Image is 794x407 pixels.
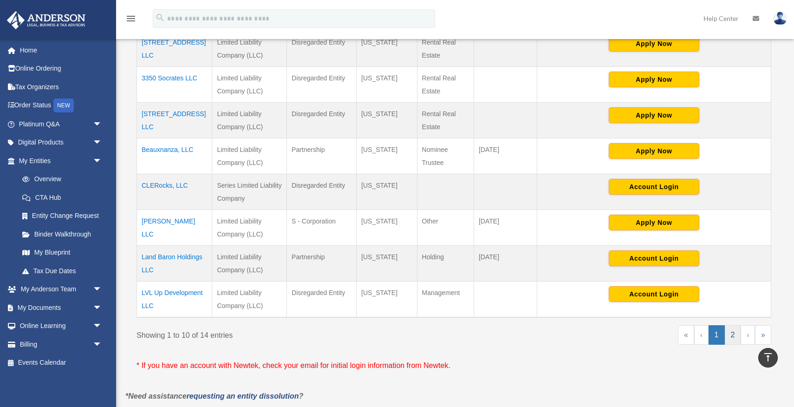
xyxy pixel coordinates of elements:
img: User Pic [773,12,787,25]
td: Beauxnanza, LLC [137,138,212,174]
a: Binder Walkthrough [13,225,111,243]
td: [US_STATE] [357,138,417,174]
td: [US_STATE] [357,31,417,67]
td: [US_STATE] [357,210,417,246]
a: Account Login [609,183,699,190]
a: Account Login [609,290,699,297]
td: [DATE] [474,246,537,282]
button: Account Login [609,179,699,195]
td: Partnership [287,246,357,282]
div: NEW [53,98,74,112]
span: arrow_drop_down [93,133,111,152]
td: [US_STATE] [357,174,417,210]
a: requesting an entity dissolution [187,392,299,400]
td: [US_STATE] [357,246,417,282]
td: Limited Liability Company (LLC) [212,210,287,246]
td: Limited Liability Company (LLC) [212,67,287,103]
p: * If you have an account with Newtek, check your email for initial login information from Newtek. [137,359,771,372]
a: First [678,325,694,345]
td: Nominee Trustee [417,138,474,174]
span: arrow_drop_down [93,151,111,171]
span: arrow_drop_down [93,317,111,336]
a: Account Login [609,254,699,262]
button: Apply Now [609,72,699,87]
td: Limited Liability Company (LLC) [212,246,287,282]
a: My Documentsarrow_drop_down [7,298,116,317]
span: arrow_drop_down [93,280,111,299]
a: Tax Organizers [7,78,116,96]
i: menu [125,13,137,24]
button: Account Login [609,250,699,266]
button: Apply Now [609,107,699,123]
div: Showing 1 to 10 of 14 entries [137,325,447,342]
a: Order StatusNEW [7,96,116,115]
td: Land Baron Holdings LLC [137,246,212,282]
i: search [155,13,165,23]
a: CTA Hub [13,188,111,207]
td: Rental Real Estate [417,31,474,67]
a: Next [741,325,755,345]
td: Disregarded Entity [287,67,357,103]
td: Limited Liability Company (LLC) [212,138,287,174]
td: Series Limited Liability Company [212,174,287,210]
td: [STREET_ADDRESS] LLC [137,31,212,67]
td: LVL Up Development LLC [137,282,212,318]
a: My Entitiesarrow_drop_down [7,151,111,170]
em: *Need assistance ? [125,392,303,400]
a: Events Calendar [7,354,116,372]
a: menu [125,16,137,24]
a: Overview [13,170,107,189]
td: Disregarded Entity [287,31,357,67]
td: [DATE] [474,138,537,174]
a: Previous [694,325,709,345]
td: Limited Liability Company (LLC) [212,103,287,138]
a: My Anderson Teamarrow_drop_down [7,280,116,299]
a: Last [755,325,771,345]
button: Apply Now [609,215,699,230]
img: Anderson Advisors Platinum Portal [4,11,88,29]
td: Other [417,210,474,246]
td: Rental Real Estate [417,67,474,103]
td: Management [417,282,474,318]
a: 1 [709,325,725,345]
td: 3350 Socrates LLC [137,67,212,103]
a: Home [7,41,116,59]
td: [STREET_ADDRESS] LLC [137,103,212,138]
td: Limited Liability Company (LLC) [212,31,287,67]
span: arrow_drop_down [93,115,111,134]
span: arrow_drop_down [93,298,111,317]
td: S - Corporation [287,210,357,246]
a: Platinum Q&Aarrow_drop_down [7,115,116,133]
a: vertical_align_top [758,348,778,368]
a: Online Ordering [7,59,116,78]
button: Account Login [609,286,699,302]
td: Rental Real Estate [417,103,474,138]
td: [PERSON_NAME] LLC [137,210,212,246]
span: arrow_drop_down [93,335,111,354]
td: [US_STATE] [357,67,417,103]
td: Holding [417,246,474,282]
td: [US_STATE] [357,282,417,318]
button: Apply Now [609,143,699,159]
td: Disregarded Entity [287,282,357,318]
button: Apply Now [609,36,699,52]
a: My Blueprint [13,243,111,262]
td: Partnership [287,138,357,174]
td: [DATE] [474,210,537,246]
a: 2 [725,325,741,345]
a: Digital Productsarrow_drop_down [7,133,116,152]
td: [US_STATE] [357,103,417,138]
td: Disregarded Entity [287,103,357,138]
a: Tax Due Dates [13,262,111,280]
td: CLERocks, LLC [137,174,212,210]
a: Online Learningarrow_drop_down [7,317,116,335]
i: vertical_align_top [762,352,774,363]
td: Limited Liability Company (LLC) [212,282,287,318]
a: Billingarrow_drop_down [7,335,116,354]
td: Disregarded Entity [287,174,357,210]
a: Entity Change Request [13,207,111,225]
